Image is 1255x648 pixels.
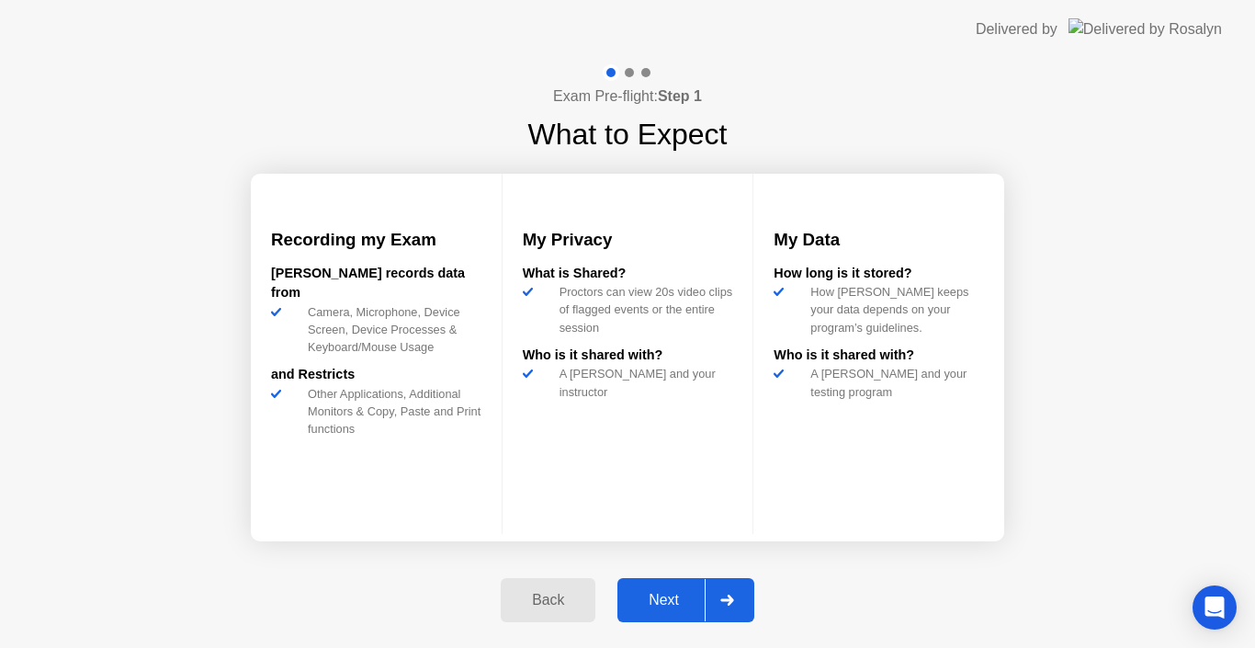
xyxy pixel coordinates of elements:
img: Delivered by Rosalyn [1068,18,1222,40]
div: [PERSON_NAME] records data from [271,264,481,303]
div: Who is it shared with? [523,346,733,366]
h3: Recording my Exam [271,227,481,253]
div: What is Shared? [523,264,733,284]
div: Back [506,592,590,608]
div: How [PERSON_NAME] keeps your data depends on your program’s guidelines. [803,283,984,336]
div: How long is it stored? [774,264,984,284]
h3: My Data [774,227,984,253]
button: Next [617,578,754,622]
button: Back [501,578,595,622]
div: Next [623,592,705,608]
div: Proctors can view 20s video clips of flagged events or the entire session [552,283,733,336]
div: Delivered by [976,18,1057,40]
div: Camera, Microphone, Device Screen, Device Processes & Keyboard/Mouse Usage [300,303,481,357]
div: and Restricts [271,365,481,385]
h4: Exam Pre-flight: [553,85,702,108]
div: Open Intercom Messenger [1193,585,1237,630]
div: A [PERSON_NAME] and your instructor [552,365,733,400]
h1: What to Expect [528,112,728,156]
div: A [PERSON_NAME] and your testing program [803,365,984,400]
h3: My Privacy [523,227,733,253]
b: Step 1 [658,88,702,104]
div: Who is it shared with? [774,346,984,366]
div: Other Applications, Additional Monitors & Copy, Paste and Print functions [300,385,481,438]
